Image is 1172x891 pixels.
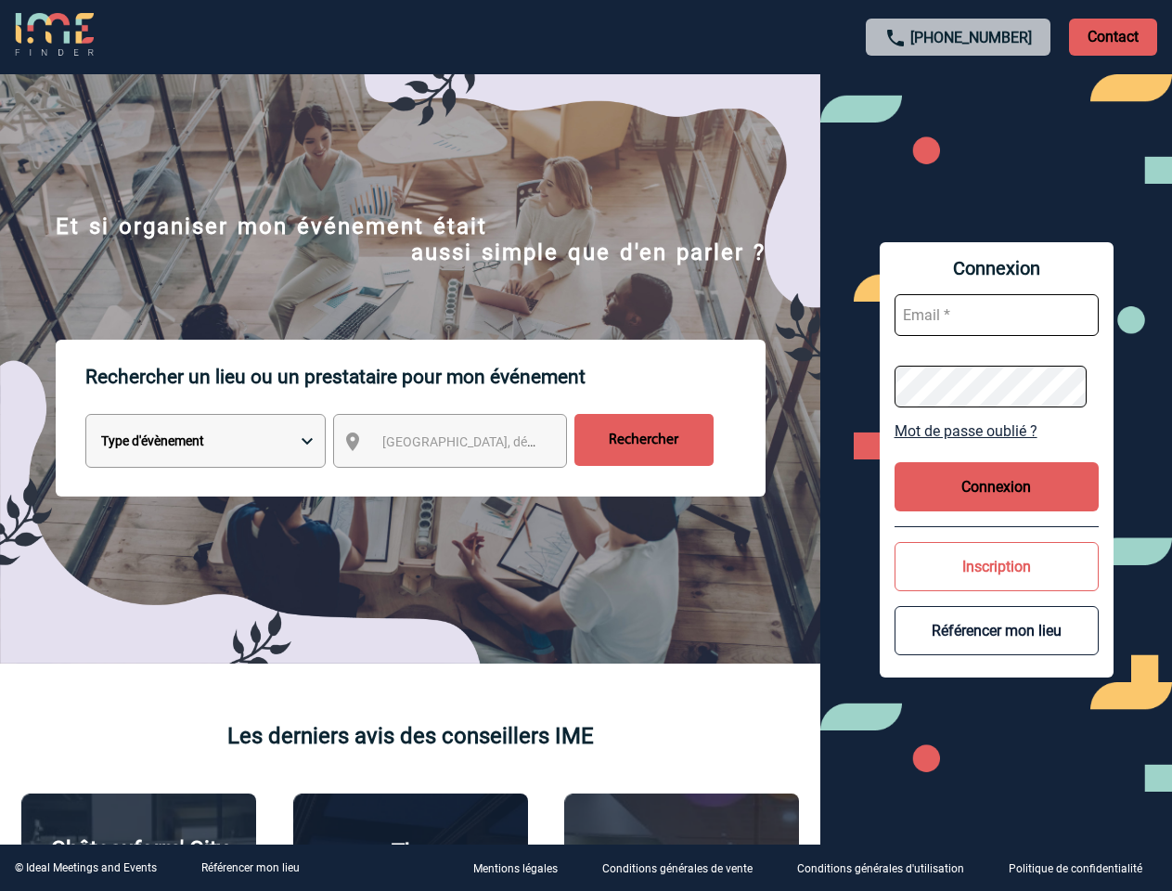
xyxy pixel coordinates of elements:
a: Conditions générales de vente [587,859,782,877]
a: Mot de passe oublié ? [895,422,1099,440]
a: Référencer mon lieu [201,861,300,874]
input: Rechercher [574,414,714,466]
p: Conditions générales d'utilisation [797,863,964,876]
span: Connexion [895,257,1099,279]
button: Connexion [895,462,1099,511]
p: Rechercher un lieu ou un prestataire pour mon événement [85,340,766,414]
p: Politique de confidentialité [1009,863,1142,876]
a: Conditions générales d'utilisation [782,859,994,877]
a: [PHONE_NUMBER] [910,29,1032,46]
button: Référencer mon lieu [895,606,1099,655]
p: Châteauform' City [GEOGRAPHIC_DATA] [32,836,246,888]
div: © Ideal Meetings and Events [15,861,157,874]
p: Conditions générales de vente [602,863,753,876]
p: Mentions légales [473,863,558,876]
a: Mentions légales [458,859,587,877]
a: Politique de confidentialité [994,859,1172,877]
p: The [GEOGRAPHIC_DATA] [303,839,518,891]
p: Contact [1069,19,1157,56]
img: call-24-px.png [884,27,907,49]
span: [GEOGRAPHIC_DATA], département, région... [382,434,640,449]
button: Inscription [895,542,1099,591]
p: Agence 2ISD [618,841,745,867]
input: Email * [895,294,1099,336]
